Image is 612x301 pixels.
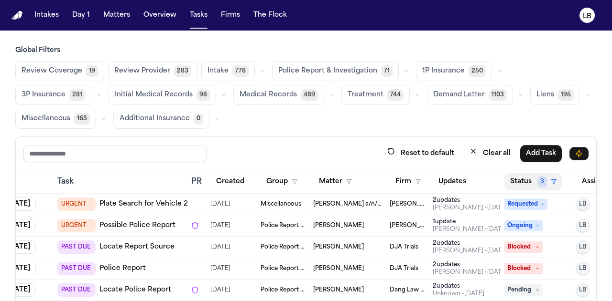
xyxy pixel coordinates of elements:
img: Finch Logo [11,11,23,20]
span: Demand Letter [433,90,485,100]
button: Review Coverage19 [15,61,104,81]
span: 0 [194,113,203,125]
button: Overview [140,7,180,24]
button: LB [576,219,590,232]
span: 281 [69,89,85,101]
button: LB [576,283,590,297]
button: LB [576,262,590,275]
button: Additional Insurance0 [113,109,209,129]
button: Demand Letter1103 [427,85,513,105]
button: 3P Insurance281 [15,85,91,105]
button: Matters [99,7,134,24]
button: Immediate Task [569,147,589,160]
button: Liens195 [530,85,580,105]
span: Intake [208,66,229,76]
span: 19 [86,65,98,77]
button: The Flock [250,7,291,24]
button: Miscellaneous165 [15,109,96,129]
button: 1P Insurance250 [416,61,492,81]
span: 283 [174,65,191,77]
span: 250 [469,65,486,77]
span: 71 [381,65,393,77]
span: 1P Insurance [422,66,465,76]
span: Medical Records [240,90,297,100]
span: Initial Medical Records [115,90,193,100]
span: Liens [536,90,554,100]
button: Clear all [464,145,516,162]
button: LB [576,240,590,254]
button: Intakes [31,7,63,24]
span: Review Coverage [22,66,82,76]
span: LB [579,265,587,272]
span: 744 [387,89,404,101]
span: 195 [558,89,574,101]
span: Additional Insurance [120,114,190,124]
span: 98 [197,89,210,101]
span: 778 [232,65,249,77]
span: LB [579,222,587,229]
span: Miscellaneous [22,114,70,124]
button: Day 1 [68,7,94,24]
button: LB [576,197,590,211]
button: Tasks [186,7,211,24]
button: Firms [217,7,244,24]
button: Intake778 [201,61,255,81]
a: Home [11,11,23,20]
span: 489 [301,89,318,101]
span: 1103 [489,89,507,101]
span: Treatment [348,90,383,100]
button: Review Provider283 [108,61,197,81]
span: LB [579,243,587,251]
span: Police Report & Investigation [278,66,377,76]
button: Reset to default [382,145,460,162]
button: Medical Records489 [233,85,324,105]
span: 165 [74,113,90,125]
span: LB [579,200,587,208]
button: Add Task [520,145,562,162]
button: Initial Medical Records98 [109,85,216,105]
h3: Global Filters [15,46,597,55]
button: Police Report & Investigation71 [272,61,399,81]
span: LB [579,286,587,294]
span: Review Provider [114,66,170,76]
span: 3P Insurance [22,90,66,100]
button: Treatment744 [341,85,410,105]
